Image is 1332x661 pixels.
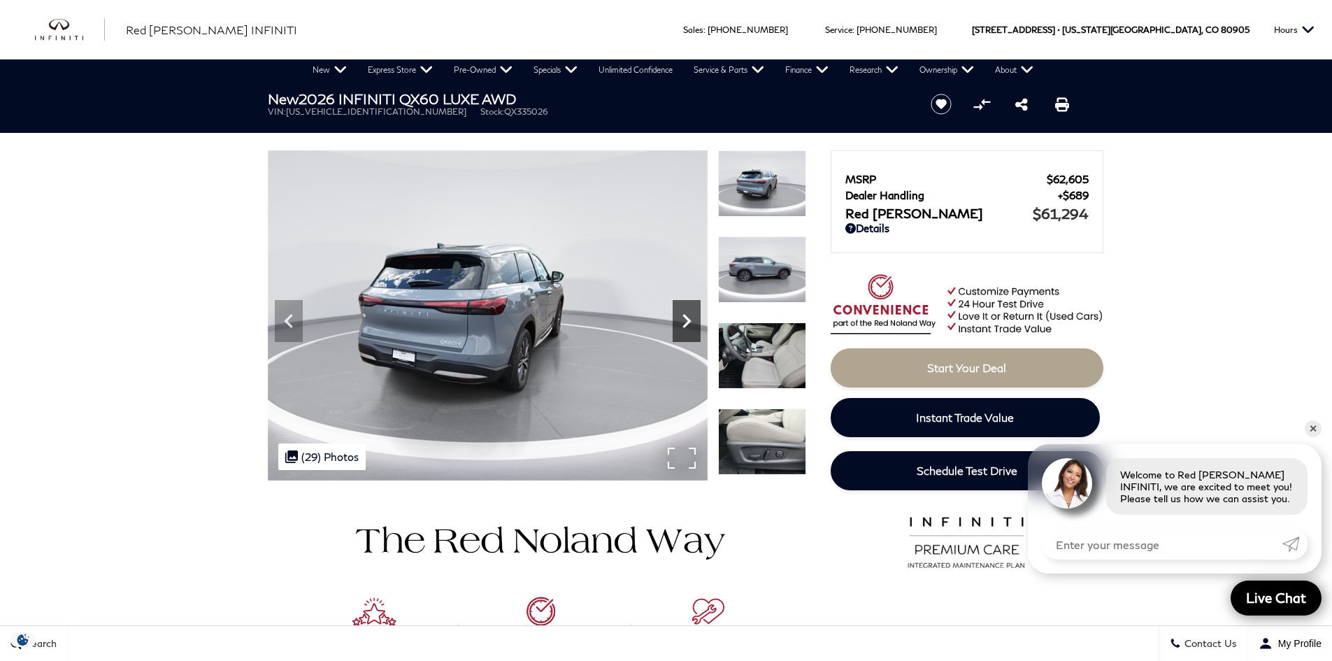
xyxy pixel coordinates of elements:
[972,24,1249,35] a: [STREET_ADDRESS] • [US_STATE][GEOGRAPHIC_DATA], CO 80905
[845,189,1058,201] span: Dealer Handling
[683,24,703,35] span: Sales
[857,24,937,35] a: [PHONE_NUMBER]
[703,24,706,35] span: :
[673,300,701,342] div: Next
[278,443,366,470] div: (29) Photos
[927,361,1006,374] span: Start Your Deal
[916,411,1014,424] span: Instant Trade Value
[480,106,504,117] span: Stock:
[302,59,357,80] a: New
[286,106,466,117] span: [US_VEHICLE_IDENTIFICATION_NUMBER]
[845,206,1033,221] span: Red [PERSON_NAME]
[718,150,806,217] img: New 2026 HARBOR GRAY INFINITI LUXE AWD image 8
[7,632,39,647] img: Opt-Out Icon
[357,59,443,80] a: Express Store
[831,398,1100,437] a: Instant Trade Value
[926,93,957,115] button: Save vehicle
[683,59,775,80] a: Service & Parts
[845,189,1089,201] a: Dealer Handling $689
[917,464,1017,477] span: Schedule Test Drive
[1047,173,1089,185] span: $62,605
[1033,205,1089,222] span: $61,294
[839,59,909,80] a: Research
[845,205,1089,222] a: Red [PERSON_NAME] $61,294
[35,19,105,41] a: infiniti
[1239,589,1313,606] span: Live Chat
[775,59,839,80] a: Finance
[1273,638,1322,649] span: My Profile
[1248,626,1332,661] button: Open user profile menu
[1015,96,1028,113] a: Share this New 2026 INFINITI QX60 LUXE AWD
[523,59,588,80] a: Specials
[1231,581,1322,616] a: Live Chat
[1106,458,1308,515] div: Welcome to Red [PERSON_NAME] INFINITI, we are excited to meet you! Please tell us how we can assi...
[984,59,1044,80] a: About
[1055,96,1069,113] a: Print this New 2026 INFINITI QX60 LUXE AWD
[268,150,708,481] img: New 2026 HARBOR GRAY INFINITI LUXE AWD image 8
[1282,529,1308,560] a: Submit
[1058,189,1089,201] span: $689
[35,19,105,41] img: INFINITI
[22,638,57,650] span: Search
[971,94,992,115] button: Compare Vehicle
[718,408,806,475] img: New 2026 HARBOR GRAY INFINITI LUXE AWD image 11
[845,173,1047,185] span: MSRP
[708,24,788,35] a: [PHONE_NUMBER]
[588,59,683,80] a: Unlimited Confidence
[845,173,1089,185] a: MSRP $62,605
[825,24,852,35] span: Service
[268,90,299,107] strong: New
[275,300,303,342] div: Previous
[504,106,548,117] span: QX335026
[898,513,1035,569] img: infinitipremiumcare.png
[268,91,908,106] h1: 2026 INFINITI QX60 LUXE AWD
[909,59,984,80] a: Ownership
[7,632,39,647] section: Click to Open Cookie Consent Modal
[718,236,806,303] img: New 2026 HARBOR GRAY INFINITI LUXE AWD image 9
[126,22,297,38] a: Red [PERSON_NAME] INFINITI
[1042,458,1092,509] img: Agent profile photo
[718,322,806,389] img: New 2026 HARBOR GRAY INFINITI LUXE AWD image 10
[1042,529,1282,560] input: Enter your message
[831,348,1103,388] a: Start Your Deal
[1181,638,1237,650] span: Contact Us
[302,59,1044,80] nav: Main Navigation
[443,59,523,80] a: Pre-Owned
[845,222,1089,234] a: Details
[126,23,297,36] span: Red [PERSON_NAME] INFINITI
[831,451,1103,490] a: Schedule Test Drive
[852,24,854,35] span: :
[268,106,286,117] span: VIN:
